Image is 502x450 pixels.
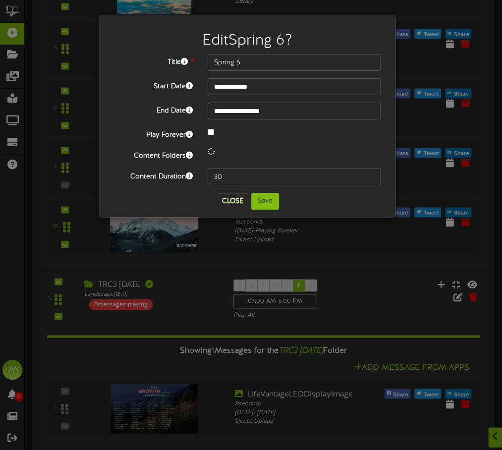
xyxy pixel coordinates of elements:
[208,169,381,185] input: 15
[216,193,249,209] button: Close
[107,103,200,116] label: End Date
[107,148,200,161] label: Content Folders
[208,54,381,71] input: Title
[107,169,200,182] label: Content Duration
[107,78,200,92] label: Start Date
[114,33,381,49] h2: Edit Spring 6 ?
[107,54,200,67] label: Title
[251,193,279,210] button: Save
[107,127,200,140] label: Play Forever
